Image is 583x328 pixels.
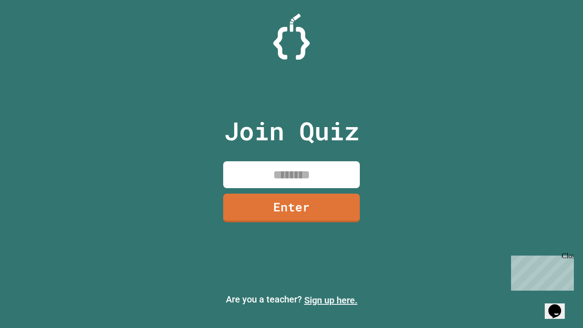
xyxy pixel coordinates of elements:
p: Are you a teacher? [7,292,576,307]
iframe: chat widget [545,292,574,319]
iframe: chat widget [507,252,574,291]
p: Join Quiz [224,112,359,150]
img: Logo.svg [273,14,310,60]
div: Chat with us now!Close [4,4,63,58]
a: Enter [223,194,360,222]
a: Sign up here. [304,295,358,306]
